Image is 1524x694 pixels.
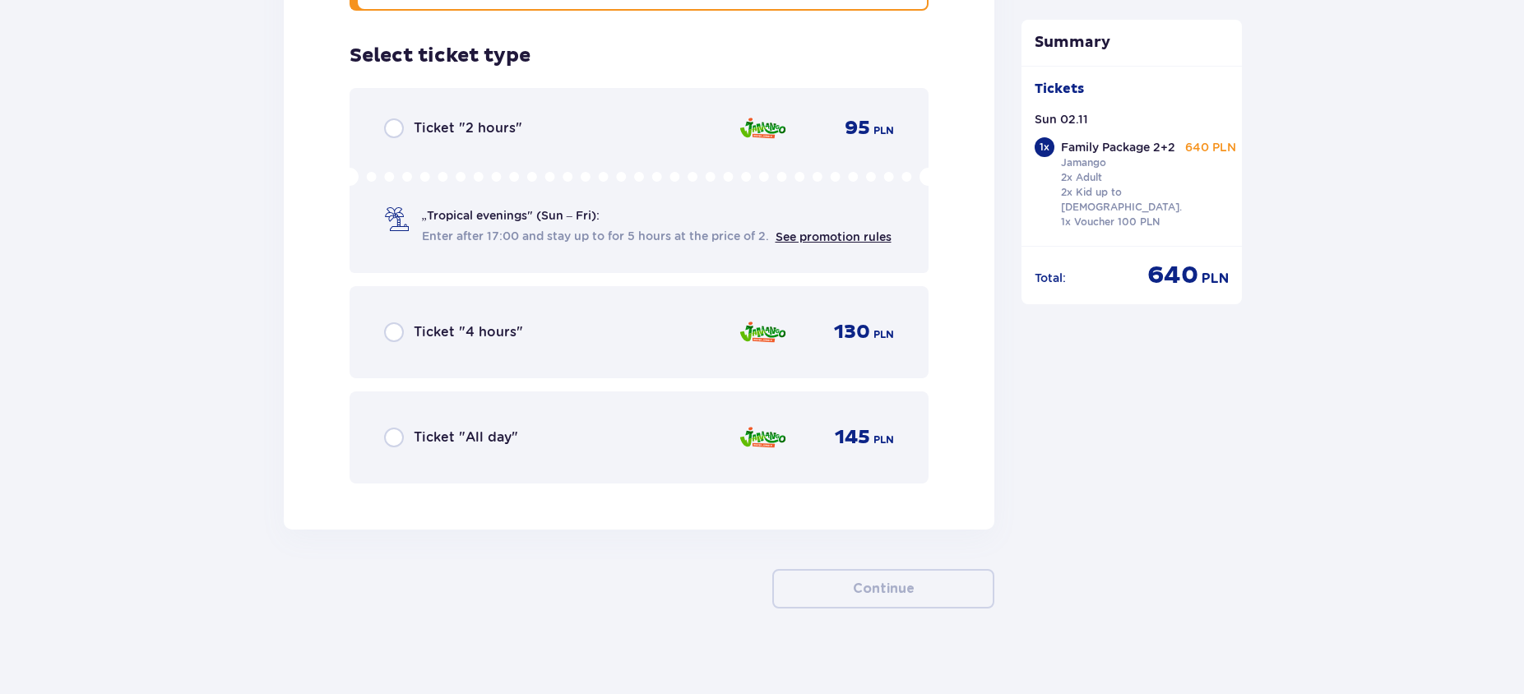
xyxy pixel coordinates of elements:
[1061,139,1175,155] p: Family Package 2+2
[873,433,894,447] span: PLN
[739,420,787,455] img: Jamango
[414,323,523,341] span: Ticket "4 hours"
[739,111,787,146] img: Jamango
[350,44,530,68] h4: Select ticket type
[1185,139,1236,155] p: 640 PLN
[1147,260,1198,291] span: 640
[739,315,787,349] img: Jamango
[873,327,894,342] span: PLN
[1035,137,1054,157] div: 1 x
[422,207,600,224] span: „Tropical evenings" (Sun – Fri):
[834,320,870,345] span: 130
[835,425,870,450] span: 145
[853,580,915,598] p: Continue
[873,123,894,138] span: PLN
[1061,155,1106,170] p: Jamango
[1061,170,1182,229] p: 2x Adult 2x Kid up to [DEMOGRAPHIC_DATA]. 1x Voucher 100 PLN
[845,116,870,141] span: 95
[414,119,522,137] span: Ticket "2 hours"
[772,569,994,608] button: Continue
[1021,33,1242,53] p: Summary
[1035,111,1088,127] p: Sun 02.11
[1202,270,1229,288] span: PLN
[422,228,769,244] span: Enter after 17:00 and stay up to for 5 hours at the price of 2.
[1035,80,1084,98] p: Tickets
[776,230,892,243] a: See promotion rules
[414,428,518,446] span: Ticket "All day"
[1035,270,1066,286] p: Total :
